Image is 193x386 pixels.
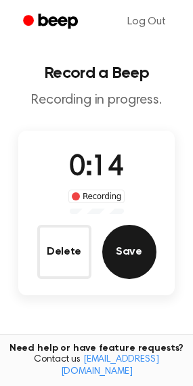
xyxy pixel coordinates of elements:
span: 0:14 [69,154,123,182]
button: Save Audio Record [102,225,156,279]
button: Delete Audio Record [37,225,91,279]
a: Log Out [114,5,179,38]
h1: Record a Beep [11,65,182,81]
p: Recording in progress. [11,92,182,109]
div: Recording [68,190,125,203]
a: [EMAIL_ADDRESS][DOMAIN_NAME] [61,355,159,377]
a: Beep [14,9,90,35]
span: Contact us [8,354,185,378]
